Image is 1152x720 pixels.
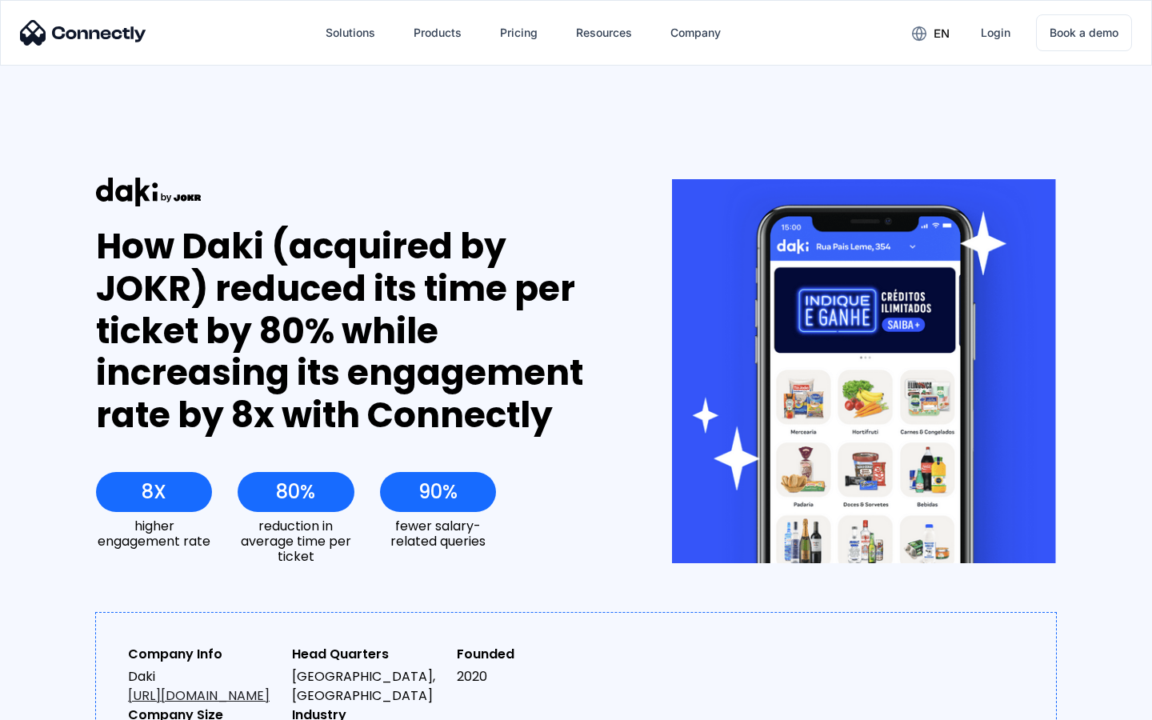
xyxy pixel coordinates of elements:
div: Products [414,22,462,44]
div: higher engagement rate [96,518,212,549]
div: 80% [276,481,315,503]
aside: Language selected: English [16,692,96,714]
div: Login [981,22,1010,44]
div: Resources [576,22,632,44]
div: [GEOGRAPHIC_DATA], [GEOGRAPHIC_DATA] [292,667,443,706]
div: fewer salary-related queries [380,518,496,549]
div: Daki [128,667,279,706]
div: 90% [418,481,458,503]
div: How Daki (acquired by JOKR) reduced its time per ticket by 80% while increasing its engagement ra... [96,226,614,437]
ul: Language list [32,692,96,714]
a: Book a demo [1036,14,1132,51]
div: Company Info [128,645,279,664]
a: [URL][DOMAIN_NAME] [128,686,270,705]
div: Solutions [326,22,375,44]
div: Founded [457,645,608,664]
div: 8X [142,481,166,503]
div: Head Quarters [292,645,443,664]
div: 2020 [457,667,608,686]
a: Login [968,14,1023,52]
div: Pricing [500,22,538,44]
a: Pricing [487,14,550,52]
img: Connectly Logo [20,20,146,46]
div: en [934,22,950,45]
div: Company [670,22,721,44]
div: reduction in average time per ticket [238,518,354,565]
